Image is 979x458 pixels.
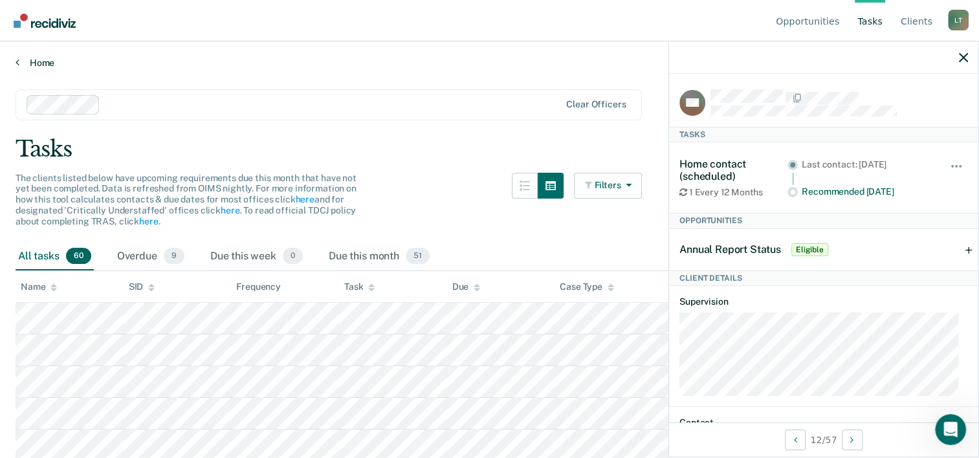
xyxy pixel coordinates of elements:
dt: Contact [679,417,968,428]
a: here [221,205,239,215]
div: Send us a message [13,152,246,188]
span: 9 [164,248,184,265]
span: The clients listed below have upcoming requirements due this month that have not yet been complet... [16,173,357,226]
div: Due [452,281,481,292]
button: Messages [129,339,259,391]
div: Due this month [326,243,432,271]
div: Recommended [DATE] [802,186,932,197]
img: Profile image for Naomi [151,21,177,47]
div: Due this week [208,243,305,271]
iframe: Intercom live chat [935,414,966,445]
span: Annual Report Status [679,243,781,256]
span: Home [50,371,79,380]
div: Tasks [16,136,963,162]
div: SID [129,281,155,292]
img: logo [26,25,97,45]
p: Hi Laila 👋 [26,92,233,114]
div: 1 Every 12 Months [679,187,787,198]
dt: Supervision [679,296,968,307]
button: Filters [574,173,643,199]
button: Previous Client [785,430,806,450]
p: How can we help? [26,114,233,136]
button: Profile dropdown button [948,10,969,30]
div: Client Details [669,270,978,286]
div: Home contact (scheduled) [679,158,787,182]
div: All tasks [16,243,94,271]
div: Annual Report StatusEligible [669,229,978,270]
div: L T [948,10,969,30]
div: Supervision Level [668,281,753,292]
div: Task [344,281,375,292]
div: Clear officers [566,99,626,110]
img: Profile image for Rajan [176,21,202,47]
div: Frequency [236,281,281,292]
button: Next Client [842,430,863,450]
span: Eligible [791,243,828,256]
div: Name [21,281,57,292]
div: Case Type [560,281,614,292]
div: Overdue [115,243,187,271]
div: Tasks [669,127,978,142]
img: Profile image for Kim [127,21,153,47]
a: Home [16,57,963,69]
img: Recidiviz [14,14,76,28]
a: here [295,194,314,204]
div: Last contact: [DATE] [802,159,932,170]
span: 60 [66,248,91,265]
div: Close [223,21,246,44]
span: 0 [283,248,303,265]
span: 51 [406,248,430,265]
div: Opportunities [669,213,978,228]
div: Send us a message [27,163,216,177]
span: Messages [172,371,217,380]
div: 12 / 57 [669,422,978,457]
a: here [139,216,158,226]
